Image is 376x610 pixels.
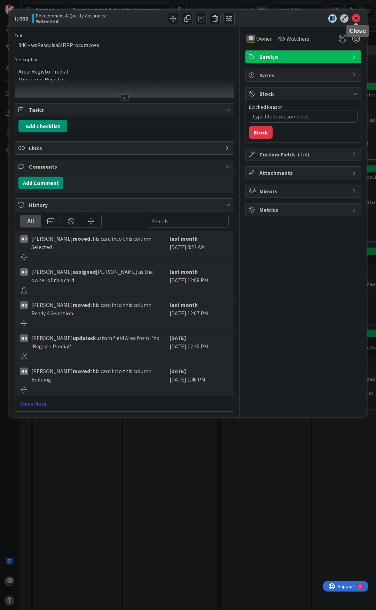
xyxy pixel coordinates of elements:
[73,301,90,308] b: moved
[20,235,28,243] div: MR
[36,3,38,8] div: 3
[73,368,90,375] b: moved
[31,367,166,384] span: [PERSON_NAME] this card into this column Building
[259,90,348,98] span: Block
[18,177,63,189] button: Add Comment
[148,215,229,227] input: Search...
[170,235,198,242] b: last month
[29,201,221,209] span: History
[170,367,229,393] div: [DATE] 1:46 PM
[170,334,186,341] b: [DATE]
[31,301,166,317] span: [PERSON_NAME] this card into this column Ready 4 Selection
[18,120,67,132] button: Add Checklist
[15,1,32,9] span: Support
[349,28,366,34] h5: Close
[73,268,96,275] b: assigned
[259,206,348,214] span: Metrics
[73,334,94,341] b: updated
[287,34,309,43] span: Watchers
[20,368,28,375] div: MR
[170,301,198,308] b: last month
[170,368,186,375] b: [DATE]
[15,32,24,39] label: Title
[31,334,166,350] span: [PERSON_NAME] custom field Area from '' to 'Registo Predial'
[259,169,348,177] span: Attachments
[298,151,309,158] span: ( 3/4 )
[21,215,41,227] div: All
[18,76,230,84] p: Milestone: Registos
[20,400,229,408] a: Show More...
[256,34,272,43] span: Owner
[20,334,28,342] div: MR
[246,34,255,43] img: LS
[29,162,221,171] span: Comments
[73,235,90,242] b: moved
[15,14,28,23] span: ID
[259,187,348,195] span: Mirrors
[20,268,28,276] div: MR
[170,268,198,275] b: last month
[18,68,230,76] p: Area: Registo Predial
[31,268,166,284] span: [PERSON_NAME] [PERSON_NAME] as the owner of this card
[20,301,28,309] div: MR
[259,53,348,61] span: Serviço
[259,71,348,79] span: Dates
[249,104,283,110] label: Blocked Reason
[31,234,166,251] span: [PERSON_NAME] this card into this column Selected
[29,144,221,152] span: Links
[36,18,107,24] b: Selected
[170,234,229,260] div: [DATE] 8:22 AM
[170,301,229,326] div: [DATE] 12:07 PM
[15,56,39,63] span: Description
[170,268,229,293] div: [DATE] 12:08 PM
[29,106,221,114] span: Tasks
[170,334,229,360] div: [DATE] 12:30 PM
[259,150,348,159] span: Custom Fields
[249,126,273,139] button: Block
[15,39,234,51] input: type card name here...
[20,15,28,22] b: 332
[36,13,107,18] span: Development & Quality Assurance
